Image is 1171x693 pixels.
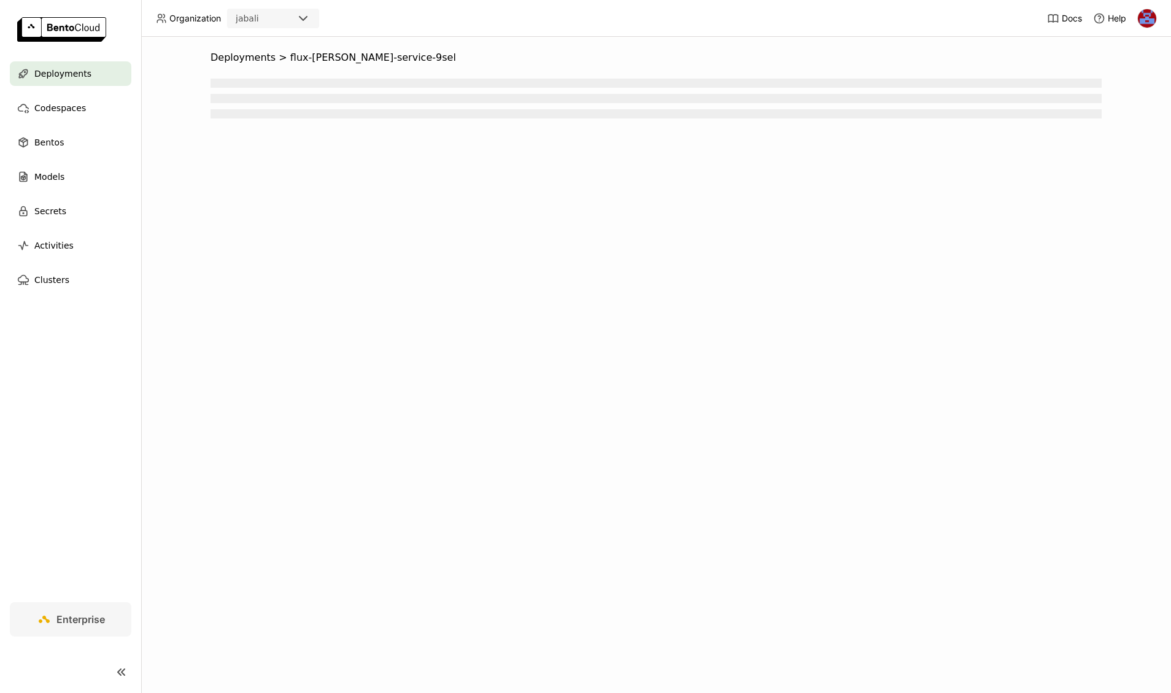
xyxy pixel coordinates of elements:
span: Secrets [34,204,66,219]
span: Deployments [211,52,276,64]
a: Docs [1047,12,1082,25]
div: Help [1093,12,1126,25]
a: Activities [10,233,131,258]
input: Selected jabali. [260,13,261,25]
span: Docs [1062,13,1082,24]
a: Models [10,165,131,189]
span: Models [34,169,64,184]
span: flux-[PERSON_NAME]-service-9sel [290,52,456,64]
span: Help [1108,13,1126,24]
a: Clusters [10,268,131,292]
span: Clusters [34,273,69,287]
span: Activities [34,238,74,253]
span: > [276,52,290,64]
img: logo [17,17,106,42]
a: Enterprise [10,602,131,637]
img: Jhonatan Oliveira [1138,9,1156,28]
span: Codespaces [34,101,86,115]
div: jabali [236,12,259,25]
span: Organization [169,13,221,24]
a: Bentos [10,130,131,155]
a: Secrets [10,199,131,223]
nav: Breadcrumbs navigation [211,52,1102,64]
span: Bentos [34,135,64,150]
a: Deployments [10,61,131,86]
a: Codespaces [10,96,131,120]
span: Enterprise [56,613,105,625]
span: Deployments [34,66,91,81]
